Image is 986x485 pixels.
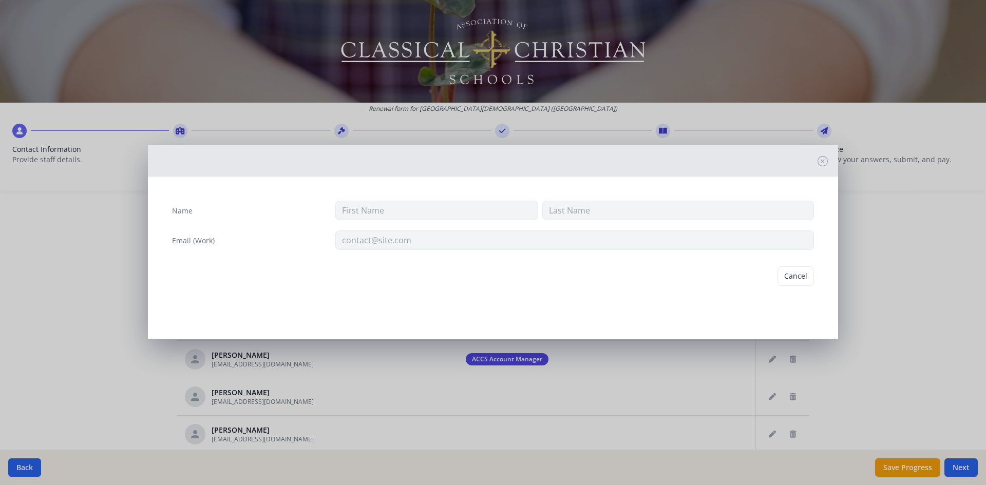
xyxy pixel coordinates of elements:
label: Email (Work) [172,236,215,246]
label: Name [172,206,193,216]
button: Cancel [778,266,814,286]
input: contact@site.com [335,230,814,250]
input: Last Name [542,201,814,220]
input: First Name [335,201,538,220]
